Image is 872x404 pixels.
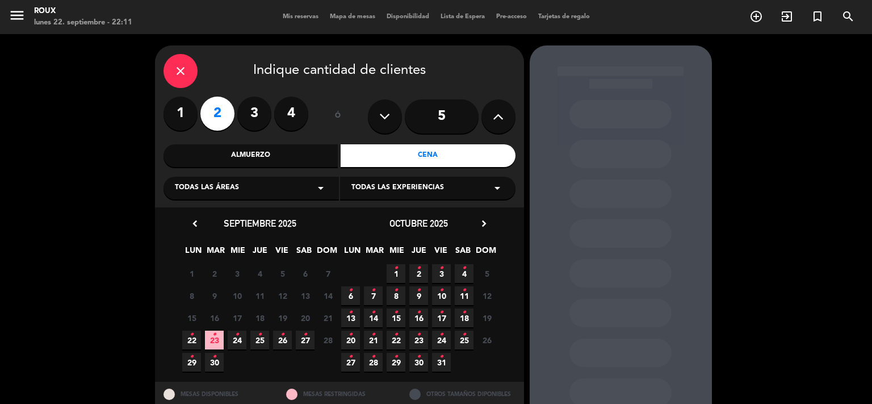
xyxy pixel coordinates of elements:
[189,218,201,230] i: chevron_left
[228,264,246,283] span: 3
[387,244,406,263] span: MIE
[34,17,132,28] div: lunes 22. septiembre - 22:11
[387,353,405,372] span: 29
[250,244,269,263] span: JUE
[212,348,216,366] i: •
[235,326,239,344] i: •
[349,281,353,299] i: •
[163,97,198,131] label: 1
[163,54,515,88] div: Indique cantidad de clientes
[320,97,357,136] div: ó
[431,244,450,263] span: VIE
[371,326,375,344] i: •
[394,281,398,299] i: •
[417,281,421,299] i: •
[349,348,353,366] i: •
[163,144,338,167] div: Almuerzo
[343,244,362,263] span: LUN
[318,309,337,327] span: 21
[341,353,360,372] span: 27
[250,331,269,349] span: 25
[409,309,428,327] span: 16
[491,181,504,195] i: arrow_drop_down
[318,264,337,283] span: 7
[341,144,515,167] div: Cena
[273,331,292,349] span: 26
[439,348,443,366] i: •
[462,303,466,322] i: •
[780,10,794,23] i: exit_to_app
[190,348,194,366] i: •
[34,6,132,17] div: Roux
[417,303,421,322] i: •
[349,303,353,322] i: •
[409,286,428,305] span: 9
[364,309,383,327] span: 14
[277,14,324,20] span: Mis reservas
[387,331,405,349] span: 22
[432,353,451,372] span: 31
[409,264,428,283] span: 2
[206,244,225,263] span: MAR
[389,218,448,229] span: octubre 2025
[454,244,472,263] span: SAB
[432,331,451,349] span: 24
[296,309,315,327] span: 20
[476,244,494,263] span: DOM
[462,259,466,277] i: •
[274,97,308,131] label: 4
[364,353,383,372] span: 28
[318,331,337,349] span: 28
[318,286,337,305] span: 14
[477,309,496,327] span: 19
[280,326,284,344] i: •
[228,244,247,263] span: MIE
[237,97,271,131] label: 3
[439,281,443,299] i: •
[409,353,428,372] span: 30
[439,326,443,344] i: •
[296,331,315,349] span: 27
[228,331,246,349] span: 24
[182,331,201,349] span: 22
[273,264,292,283] span: 5
[439,303,443,322] i: •
[409,331,428,349] span: 23
[182,353,201,372] span: 29
[273,286,292,305] span: 12
[477,264,496,283] span: 5
[212,326,216,344] i: •
[314,181,328,195] i: arrow_drop_down
[317,244,336,263] span: DOM
[455,309,473,327] span: 18
[190,326,194,344] i: •
[351,182,444,194] span: Todas las experiencias
[811,10,824,23] i: turned_in_not
[303,326,307,344] i: •
[533,14,596,20] span: Tarjetas de regalo
[455,264,473,283] span: 4
[394,259,398,277] i: •
[432,264,451,283] span: 3
[371,303,375,322] i: •
[228,309,246,327] span: 17
[205,309,224,327] span: 16
[477,286,496,305] span: 12
[341,286,360,305] span: 6
[394,303,398,322] i: •
[228,286,246,305] span: 10
[295,244,313,263] span: SAB
[250,286,269,305] span: 11
[387,264,405,283] span: 1
[9,7,26,28] button: menu
[272,244,291,263] span: VIE
[250,264,269,283] span: 4
[296,286,315,305] span: 13
[205,264,224,283] span: 2
[394,326,398,344] i: •
[417,326,421,344] i: •
[417,259,421,277] i: •
[175,182,239,194] span: Todas las áreas
[477,331,496,349] span: 26
[365,244,384,263] span: MAR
